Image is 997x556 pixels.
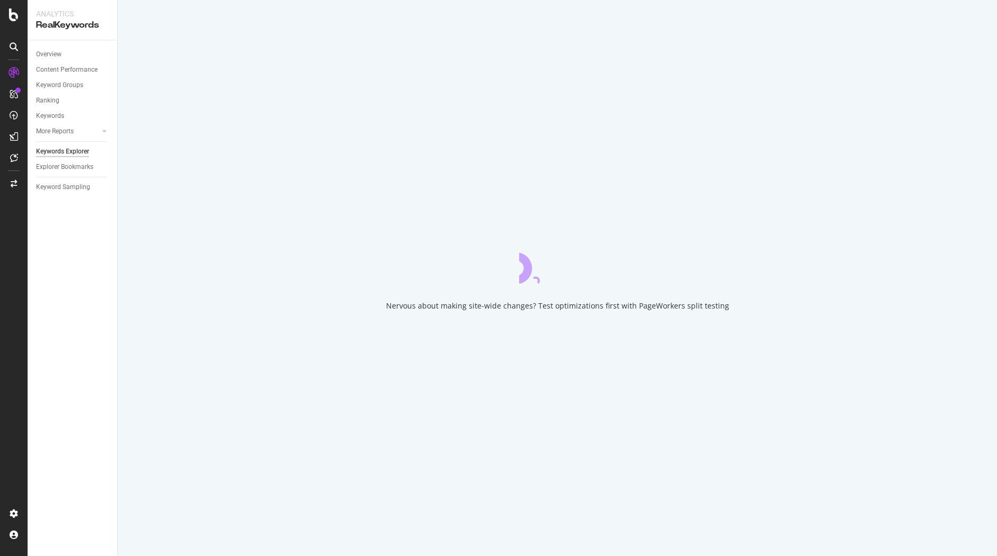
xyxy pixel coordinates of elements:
div: Ranking [36,95,59,106]
a: Keyword Groups [36,80,110,91]
a: Explorer Bookmarks [36,161,110,173]
div: Keyword Groups [36,80,83,91]
a: Keyword Sampling [36,182,110,193]
a: Content Performance [36,64,110,75]
a: Keywords Explorer [36,146,110,157]
a: Keywords [36,110,110,122]
div: Analytics [36,8,109,19]
a: Ranking [36,95,110,106]
div: Content Performance [36,64,98,75]
div: Keywords Explorer [36,146,89,157]
div: Keywords [36,110,64,122]
div: Keyword Sampling [36,182,90,193]
div: More Reports [36,126,74,137]
div: Overview [36,49,62,60]
a: More Reports [36,126,99,137]
a: Overview [36,49,110,60]
div: animation [519,245,596,284]
div: RealKeywords [36,19,109,31]
div: Nervous about making site-wide changes? Test optimizations first with PageWorkers split testing [386,301,729,311]
div: Explorer Bookmarks [36,161,93,173]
